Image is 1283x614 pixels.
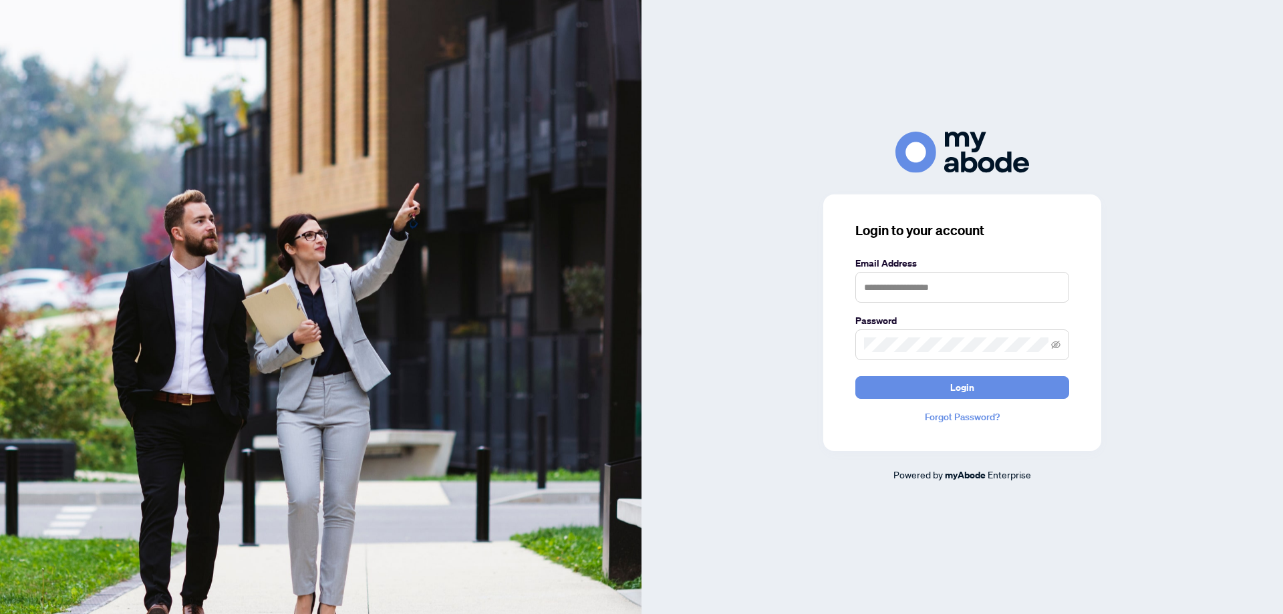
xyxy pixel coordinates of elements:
[895,132,1029,172] img: ma-logo
[988,468,1031,480] span: Enterprise
[893,468,943,480] span: Powered by
[950,377,974,398] span: Login
[945,468,986,482] a: myAbode
[855,376,1069,399] button: Login
[855,256,1069,271] label: Email Address
[855,221,1069,240] h3: Login to your account
[855,313,1069,328] label: Password
[855,410,1069,424] a: Forgot Password?
[1051,340,1060,349] span: eye-invisible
